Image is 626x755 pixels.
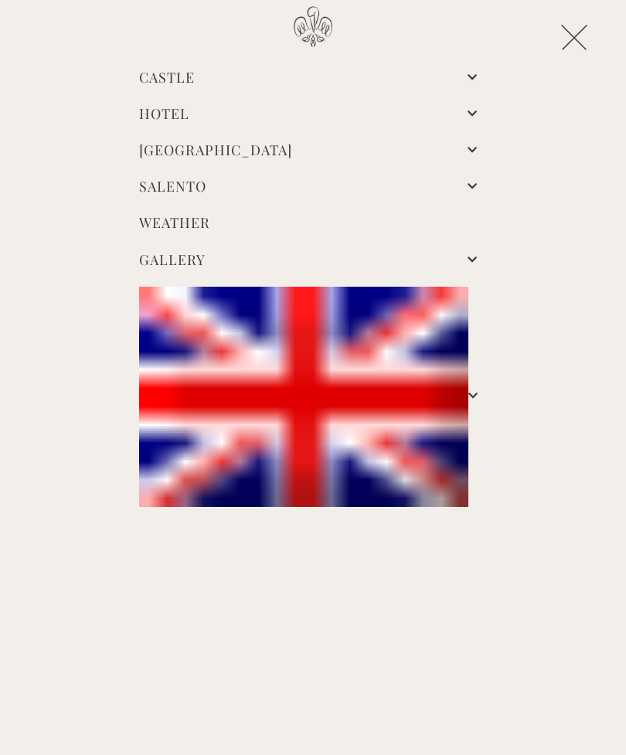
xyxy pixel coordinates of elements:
[561,25,587,50] img: icon-close.png
[139,104,189,123] a: Hotel
[139,141,292,159] a: [GEOGRAPHIC_DATA]
[139,68,195,87] a: Castle
[139,250,206,269] a: Gallery
[294,6,332,47] img: Castello di Ugento
[139,177,206,196] a: Salento
[139,287,468,506] img: English
[139,213,487,236] a: Weather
